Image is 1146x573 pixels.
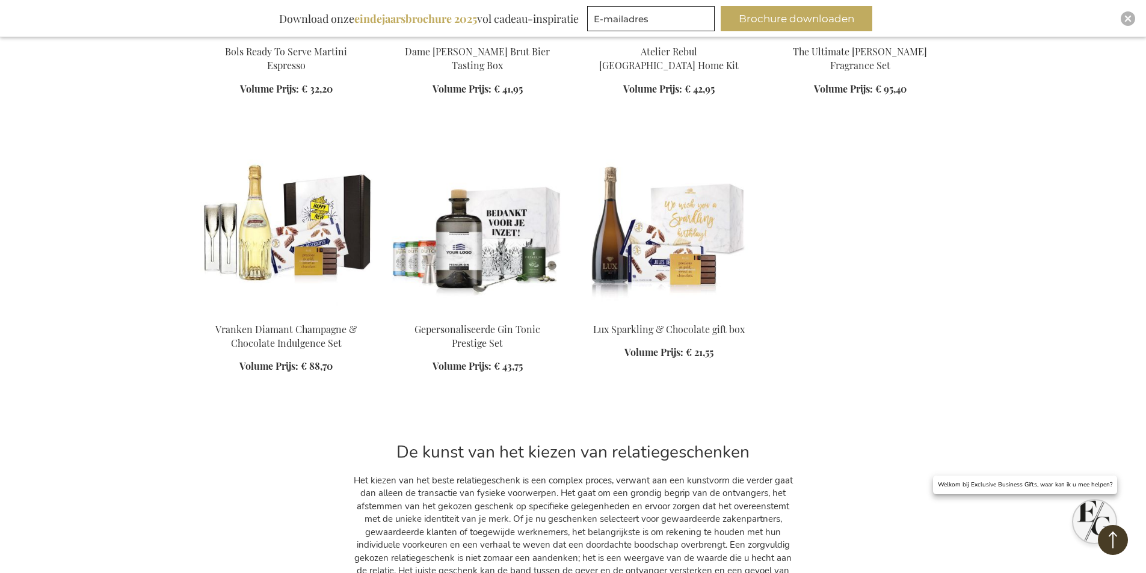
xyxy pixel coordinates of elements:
a: The Ultimate [PERSON_NAME] Fragrance Set [793,45,927,72]
a: Volume Prijs: € 95,40 [814,82,907,96]
a: GEPERSONALISEERDE GIN TONIC COCKTAIL SET [392,308,564,319]
b: eindejaarsbrochure 2025 [354,11,477,26]
div: Close [1121,11,1135,26]
span: € 95,40 [875,82,907,95]
span: Volume Prijs: [433,82,491,95]
span: € 21,55 [686,346,713,358]
a: Volume Prijs: € 41,95 [433,82,523,96]
form: marketing offers and promotions [587,6,718,35]
span: Volume Prijs: [239,360,298,372]
button: Brochure downloaden [721,6,872,31]
img: GEPERSONALISEERDE GIN TONIC COCKTAIL SET [392,144,564,313]
a: Volume Prijs: € 21,55 [624,346,713,360]
span: € 41,95 [494,82,523,95]
a: Lux Sparkling & Chocolate gift box [593,323,745,336]
a: Volume Prijs: € 42,95 [623,82,715,96]
a: Volume Prijs: € 88,70 [239,360,333,373]
h2: De kunst van het kiezen van relatiegeschenken [354,443,793,462]
a: Vranken Diamant Champagne & Chocolate Indulgence Set [200,308,372,319]
span: € 32,20 [301,82,333,95]
a: Volume Prijs: € 43,75 [433,360,523,373]
span: € 42,95 [685,82,715,95]
a: Lux Sparkling & Chocolade gift box [583,308,755,319]
a: Gepersonaliseerde Gin Tonic Prestige Set [414,323,540,349]
a: Dame [PERSON_NAME] Brut Bier Tasting Box [405,45,550,72]
a: Vranken Diamant Champagne & Chocolate Indulgence Set [215,323,357,349]
img: Lux Sparkling & Chocolade gift box [583,144,755,313]
img: Close [1124,15,1132,22]
span: Volume Prijs: [814,82,873,95]
div: Download onze vol cadeau-inspiratie [274,6,584,31]
span: € 43,75 [494,360,523,372]
span: € 88,70 [301,360,333,372]
input: E-mailadres [587,6,715,31]
a: Atelier Rebul [GEOGRAPHIC_DATA] Home Kit [599,45,739,72]
a: Bols Ready To Serve Martini Espresso [225,45,347,72]
a: Volume Prijs: € 32,20 [240,82,333,96]
span: Volume Prijs: [433,360,491,372]
span: Volume Prijs: [240,82,299,95]
img: Vranken Diamant Champagne & Chocolate Indulgence Set [200,144,372,313]
span: Volume Prijs: [624,346,683,358]
span: Volume Prijs: [623,82,682,95]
